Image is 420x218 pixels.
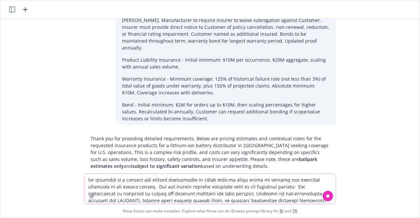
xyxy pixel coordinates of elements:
[122,56,329,70] p: Product Liability Insurance - Initial minimum: $10M per occurrence, $20M aggregate, scaling with ...
[280,208,283,214] a: BI
[292,208,297,214] a: TR
[91,135,329,169] p: Thank you for providing detailed requirements. Below are pricing estimates and contextual notes f...
[3,204,417,218] span: Nova Assist can make mistakes. Explore what Nova can do: Browse prompt library for and
[122,75,329,96] p: Warranty Insurance - Minimum coverage: 125% of historical failure rate (not less than 3%) of tota...
[122,101,329,122] p: Bond - Initial minimum: $2M for orders up to $10M, then scaling percentages for higher values. Re...
[132,163,201,169] span: subject to significant variation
